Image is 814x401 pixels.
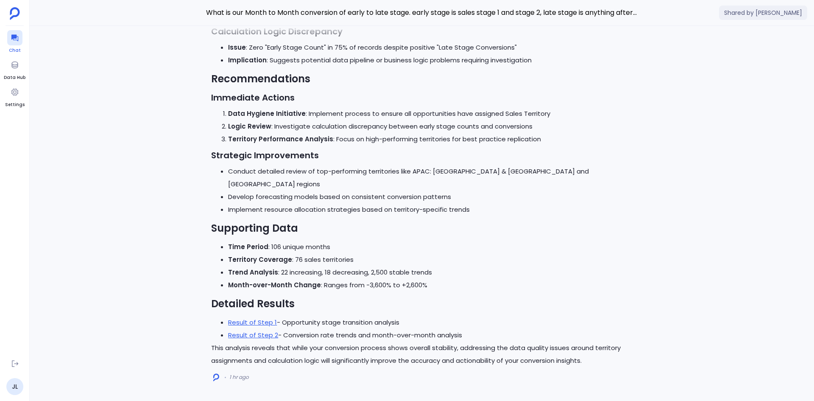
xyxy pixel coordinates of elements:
[211,149,319,161] strong: Strategic Improvements
[228,253,633,266] li: : 76 sales territories
[229,374,249,381] span: 1 hr ago
[228,120,633,133] li: : Investigate calculation discrepancy between early stage counts and conversions
[228,122,271,131] strong: Logic Review
[228,279,633,292] li: : Ranges from -3,600% to +2,600%
[4,57,25,81] a: Data Hub
[7,47,22,54] span: Chat
[5,84,25,108] a: Settings
[10,7,20,20] img: petavue logo
[228,41,633,54] li: : Zero "Early Stage Count" in 75% of records despite positive "Late Stage Conversions"
[228,54,633,67] li: : Suggests potential data pipeline or business logic problems requiring investigation
[5,101,25,108] span: Settings
[228,329,633,342] li: - Conversion rate trends and month-over-month analysis
[211,297,295,311] strong: Detailed Results
[7,30,22,54] a: Chat
[719,6,807,20] span: Shared by [PERSON_NAME]
[211,92,295,104] strong: Immediate Actions
[228,191,633,203] li: Develop forecasting models based on consistent conversion patterns
[228,242,268,251] strong: Time Period
[228,316,633,329] li: - Opportunity stage transition analysis
[228,331,278,339] a: Result of Step 2
[206,7,638,18] span: What is our Month to Month conversion of early to late stage. early stage is sales stage 1 and st...
[228,268,278,277] strong: Trend Analysis
[228,318,277,327] a: Result of Step 1
[211,221,298,235] strong: Supporting Data
[228,241,633,253] li: : 106 unique months
[6,378,23,395] a: JL
[228,280,321,289] strong: Month-over-Month Change
[228,56,267,64] strong: Implication
[228,203,633,216] li: Implement resource allocation strategies based on territory-specific trends
[228,266,633,279] li: : 22 increasing, 18 decreasing, 2,500 stable trends
[228,107,633,120] li: : Implement process to ensure all opportunities have assigned Sales Territory
[228,43,246,52] strong: Issue
[213,373,219,381] img: logo
[211,342,633,367] p: This analysis reveals that while your conversion process shows overall stability, addressing the ...
[4,74,25,81] span: Data Hub
[228,133,633,146] li: : Focus on high-performing territories for best practice replication
[228,165,633,191] li: Conduct detailed review of top-performing territories like APAC: [GEOGRAPHIC_DATA] & [GEOGRAPHIC_...
[211,72,310,86] strong: Recommendations
[228,255,292,264] strong: Territory Coverage
[228,109,306,118] strong: Data Hygiene Initiative
[228,135,333,143] strong: Territory Performance Analysis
